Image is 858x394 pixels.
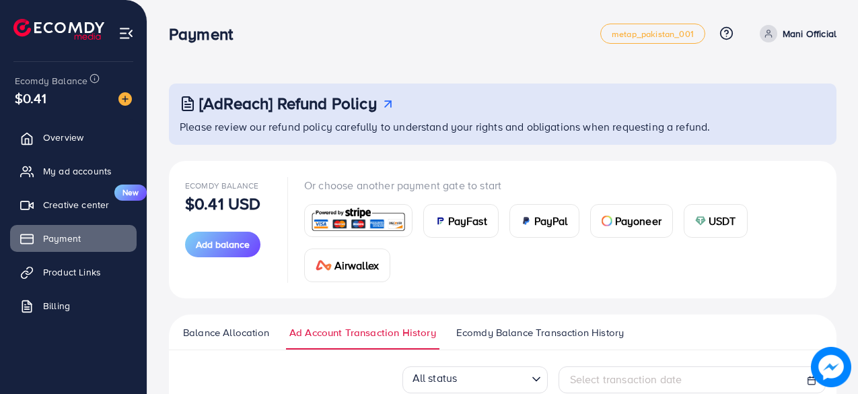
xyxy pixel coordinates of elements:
img: image [118,92,132,106]
span: Ad Account Transaction History [289,325,436,340]
span: New [114,185,147,201]
span: PayFast [448,213,487,229]
img: card [316,260,332,271]
a: cardUSDT [684,204,748,238]
a: Billing [10,292,137,319]
a: cardPayoneer [590,204,673,238]
img: image [811,347,851,387]
img: card [521,216,532,226]
h3: [AdReach] Refund Policy [199,94,377,113]
img: logo [13,19,104,40]
span: Airwallex [334,257,379,273]
a: Mani Official [754,25,836,42]
img: card [435,216,445,226]
span: Payment [43,232,81,245]
span: Add balance [196,238,250,251]
img: card [309,206,408,235]
img: card [602,216,612,226]
span: Payoneer [615,213,662,229]
a: Overview [10,124,137,151]
button: Add balance [185,232,260,257]
span: Ecomdy Balance [185,180,258,191]
span: Balance Allocation [183,325,269,340]
span: All status [410,367,460,389]
span: Ecomdy Balance [15,74,87,88]
span: Billing [43,299,70,313]
span: Product Links [43,265,101,279]
div: Search for option [402,366,548,393]
span: Creative center [43,198,109,211]
a: Payment [10,225,137,252]
a: metap_pakistan_001 [600,24,705,44]
img: menu [118,26,134,41]
a: cardPayPal [509,204,579,238]
span: Select transaction date [570,372,682,387]
a: Product Links [10,259,137,286]
a: My ad accounts [10,158,137,185]
span: My ad accounts [43,164,112,178]
p: $0.41 USD [185,195,260,211]
span: Ecomdy Balance Transaction History [456,325,624,340]
span: USDT [709,213,736,229]
input: Search for option [461,368,526,389]
p: Please review our refund policy carefully to understand your rights and obligations when requesti... [180,119,828,135]
span: Overview [43,131,83,144]
img: card [695,216,706,226]
a: cardAirwallex [304,249,390,282]
h3: Payment [169,24,244,44]
a: Creative centerNew [10,191,137,218]
span: metap_pakistan_001 [612,30,694,38]
p: Mani Official [783,26,836,42]
a: card [304,204,413,237]
a: cardPayFast [423,204,499,238]
span: $0.41 [15,88,46,108]
span: PayPal [534,213,568,229]
p: Or choose another payment gate to start [304,177,820,193]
